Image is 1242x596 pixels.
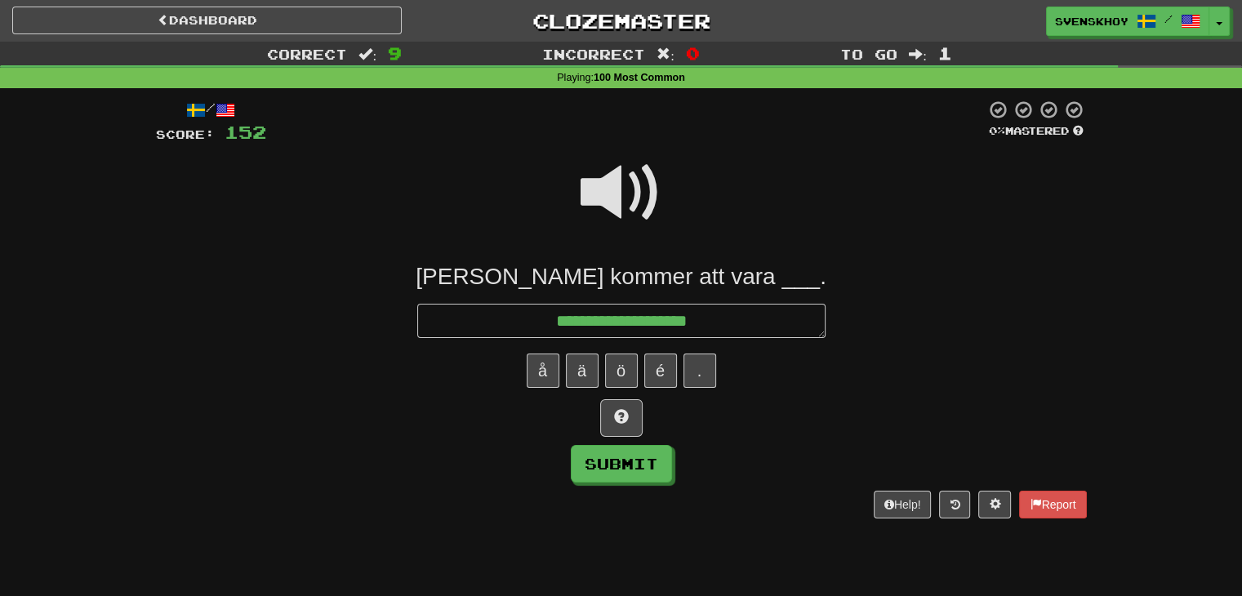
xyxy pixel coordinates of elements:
[426,7,816,35] a: Clozemaster
[605,354,638,388] button: ö
[156,100,266,120] div: /
[527,354,559,388] button: å
[156,127,215,141] span: Score:
[156,262,1087,291] div: [PERSON_NAME] kommer att vara ___.
[1019,491,1086,518] button: Report
[989,124,1005,137] span: 0 %
[1164,13,1173,24] span: /
[267,46,347,62] span: Correct
[909,47,927,61] span: :
[358,47,376,61] span: :
[644,354,677,388] button: é
[571,445,672,483] button: Submit
[683,354,716,388] button: .
[939,491,970,518] button: Round history (alt+y)
[225,122,266,142] span: 152
[542,46,645,62] span: Incorrect
[1055,14,1128,29] span: SvenskHoy
[388,43,402,63] span: 9
[566,354,599,388] button: ä
[986,124,1087,139] div: Mastered
[594,72,685,83] strong: 100 Most Common
[1046,7,1209,36] a: SvenskHoy /
[600,399,643,437] button: Hint!
[12,7,402,34] a: Dashboard
[686,43,700,63] span: 0
[938,43,952,63] span: 1
[657,47,674,61] span: :
[840,46,897,62] span: To go
[874,491,932,518] button: Help!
